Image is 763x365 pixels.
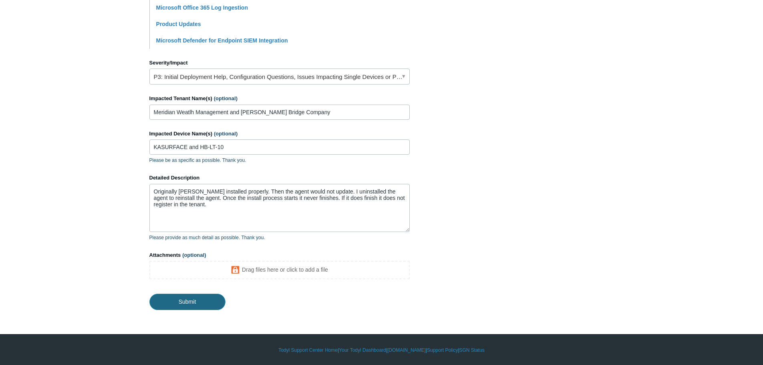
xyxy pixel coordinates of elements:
a: [DOMAIN_NAME] [387,347,426,354]
a: SGN Status [459,347,485,354]
span: (optional) [214,131,238,137]
span: (optional) [214,95,238,101]
label: Attachments [149,251,410,259]
label: Impacted Device Name(s) [149,130,410,138]
a: Todyl Support Center Home [278,347,338,354]
a: P3: Initial Deployment Help, Configuration Questions, Issues Impacting Single Devices or Past Out... [149,69,410,85]
a: Your Todyl Dashboard [339,347,386,354]
p: Please provide as much detail as possible. Thank you. [149,234,410,241]
label: Impacted Tenant Name(s) [149,95,410,103]
a: Microsoft Office 365 Log Ingestion [156,4,248,11]
span: (optional) [182,252,206,258]
input: Submit [149,294,225,310]
label: Severity/Impact [149,59,410,67]
a: Microsoft Defender for Endpoint SIEM Integration [156,37,288,44]
label: Detailed Description [149,174,410,182]
a: Support Policy [427,347,458,354]
a: Product Updates [156,21,201,27]
div: | | | | [149,347,614,354]
p: Please be as specific as possible. Thank you. [149,157,410,164]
